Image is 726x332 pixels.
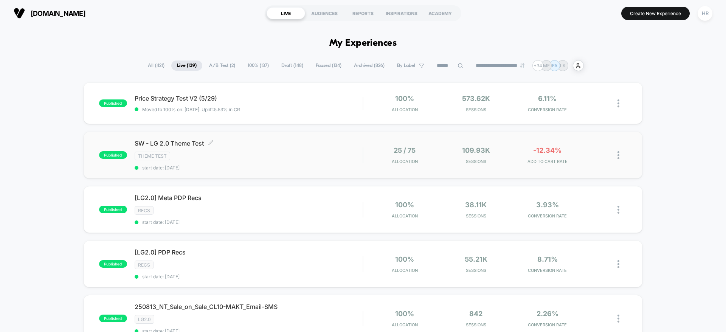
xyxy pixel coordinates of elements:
[135,261,154,269] span: recs
[392,322,418,327] span: Allocation
[698,6,712,21] div: HR
[520,63,524,68] img: end
[421,7,459,19] div: ACADEMY
[392,107,418,112] span: Allocation
[242,61,275,71] span: 100% ( 137 )
[617,206,619,214] img: close
[267,7,305,19] div: LIVE
[621,7,690,20] button: Create New Experience
[536,201,559,209] span: 3.93%
[465,255,487,263] span: 55.21k
[14,8,25,19] img: Visually logo
[99,151,127,159] span: published
[135,219,363,225] span: start date: [DATE]
[382,7,421,19] div: INSPIRATIONS
[203,61,241,71] span: A/B Test ( 2 )
[537,255,558,263] span: 8.71%
[135,194,363,202] span: [LG2.0] Meta PDP Recs
[462,146,490,154] span: 109.93k
[135,165,363,171] span: start date: [DATE]
[142,107,240,112] span: Moved to 100% on: [DATE] . Uplift: 5.53% in CR
[617,151,619,159] img: close
[462,95,490,102] span: 573.62k
[469,310,482,318] span: 842
[543,63,550,68] p: MF
[442,322,510,327] span: Sessions
[135,274,363,279] span: start date: [DATE]
[617,315,619,323] img: close
[442,159,510,164] span: Sessions
[537,310,558,318] span: 2.26%
[560,63,566,68] p: LK
[552,63,557,68] p: FA
[11,7,88,19] button: [DOMAIN_NAME]
[99,260,127,268] span: published
[310,61,347,71] span: Paused ( 134 )
[142,61,170,71] span: All ( 421 )
[442,107,510,112] span: Sessions
[135,206,154,215] span: recs
[442,213,510,219] span: Sessions
[513,213,581,219] span: CONVERSION RATE
[394,146,416,154] span: 25 / 75
[538,95,557,102] span: 6.11%
[135,315,154,324] span: LG2.0
[392,213,418,219] span: Allocation
[135,152,170,160] span: Theme Test
[533,146,562,154] span: -12.34%
[276,61,309,71] span: Draft ( 148 )
[135,303,363,310] span: 250813_NT_Sale_on_Sale_CL10-MAKT_Email-SMS
[442,268,510,273] span: Sessions
[395,255,414,263] span: 100%
[513,268,581,273] span: CONVERSION RATE
[392,268,418,273] span: Allocation
[392,159,418,164] span: Allocation
[99,315,127,322] span: published
[617,260,619,268] img: close
[395,310,414,318] span: 100%
[344,7,382,19] div: REPORTS
[348,61,390,71] span: Archived ( 826 )
[465,201,487,209] span: 38.11k
[99,206,127,213] span: published
[305,7,344,19] div: AUDIENCES
[513,159,581,164] span: ADD TO CART RATE
[135,248,363,256] span: [LG2.0] PDP Recs
[695,6,715,21] button: HR
[513,322,581,327] span: CONVERSION RATE
[513,107,581,112] span: CONVERSION RATE
[395,95,414,102] span: 100%
[395,201,414,209] span: 100%
[397,63,415,68] span: By Label
[99,99,127,107] span: published
[135,140,363,147] span: SW - LG 2.0 Theme Test
[31,9,85,17] span: [DOMAIN_NAME]
[135,95,363,102] span: Price Strategy Test V2 (5/29)
[171,61,202,71] span: Live ( 139 )
[532,60,543,71] div: + 34
[617,99,619,107] img: close
[329,38,397,49] h1: My Experiences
